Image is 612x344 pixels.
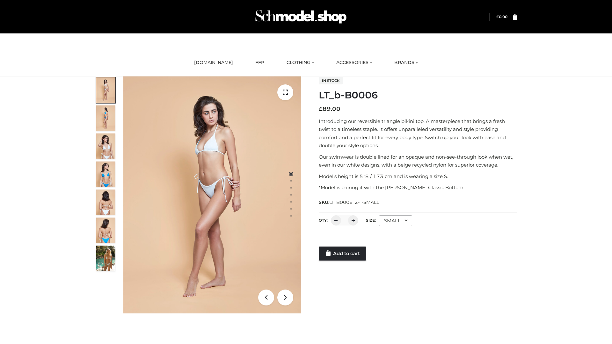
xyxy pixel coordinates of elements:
[96,161,115,187] img: ArielClassicBikiniTop_CloudNine_AzureSky_OW114ECO_4-scaled.jpg
[366,218,376,223] label: Size:
[331,56,377,70] a: ACCESSORIES
[253,4,349,29] img: Schmodel Admin 964
[96,133,115,159] img: ArielClassicBikiniTop_CloudNine_AzureSky_OW114ECO_3-scaled.jpg
[379,215,412,226] div: SMALL
[123,76,301,313] img: ArielClassicBikiniTop_CloudNine_AzureSky_OW114ECO_1
[96,190,115,215] img: ArielClassicBikiniTop_CloudNine_AzureSky_OW114ECO_7-scaled.jpg
[319,183,517,192] p: *Model is pairing it with the [PERSON_NAME] Classic Bottom
[319,90,517,101] h1: LT_b-B0006
[96,218,115,243] img: ArielClassicBikiniTop_CloudNine_AzureSky_OW114ECO_8-scaled.jpg
[496,14,499,19] span: £
[189,56,238,70] a: [DOMAIN_NAME]
[319,77,343,84] span: In stock
[282,56,319,70] a: CLOTHING
[96,77,115,103] img: ArielClassicBikiniTop_CloudNine_AzureSky_OW114ECO_1-scaled.jpg
[96,246,115,271] img: Arieltop_CloudNine_AzureSky2.jpg
[496,14,507,19] bdi: 0.00
[319,218,328,223] label: QTY:
[390,56,423,70] a: BRANDS
[319,247,366,261] a: Add to cart
[96,105,115,131] img: ArielClassicBikiniTop_CloudNine_AzureSky_OW114ECO_2-scaled.jpg
[251,56,269,70] a: FFP
[319,105,323,112] span: £
[319,105,340,112] bdi: 89.00
[319,153,517,169] p: Our swimwear is double lined for an opaque and non-see-through look when wet, even in our white d...
[319,198,380,206] span: SKU:
[329,199,379,205] span: LT_B0006_2-_-SMALL
[319,172,517,181] p: Model’s height is 5 ‘8 / 173 cm and is wearing a size S.
[319,117,517,150] p: Introducing our reversible triangle bikini top. A masterpiece that brings a fresh twist to a time...
[496,14,507,19] a: £0.00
